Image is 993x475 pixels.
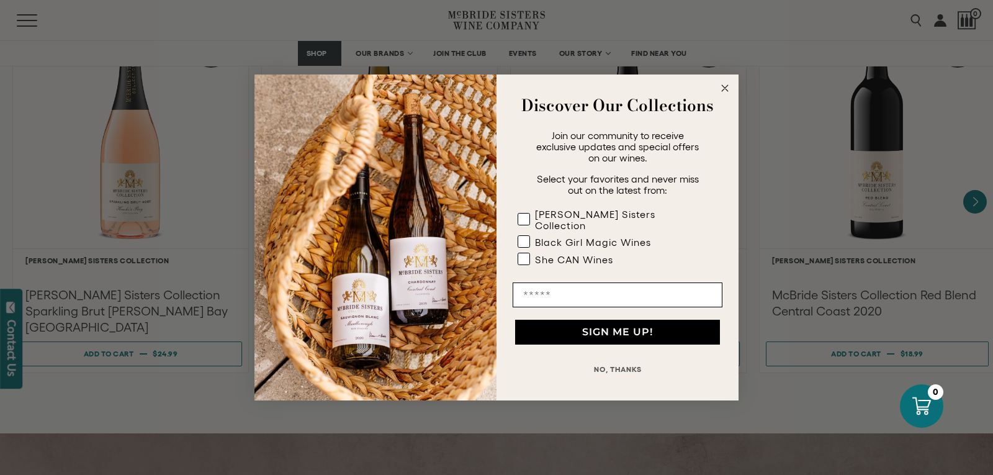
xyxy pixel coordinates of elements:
div: [PERSON_NAME] Sisters Collection [535,209,698,231]
input: Email [513,283,722,307]
div: Black Girl Magic Wines [535,237,651,248]
img: 42653730-7e35-4af7-a99d-12bf478283cf.jpeg [254,75,496,400]
span: Join our community to receive exclusive updates and special offers on our wines. [536,130,699,163]
button: SIGN ME UP! [515,320,720,345]
button: NO, THANKS [513,357,722,382]
strong: Discover Our Collections [521,93,714,117]
div: 0 [928,384,943,400]
span: Select your favorites and never miss out on the latest from: [537,173,699,196]
button: Close dialog [717,81,732,96]
div: She CAN Wines [535,254,613,265]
